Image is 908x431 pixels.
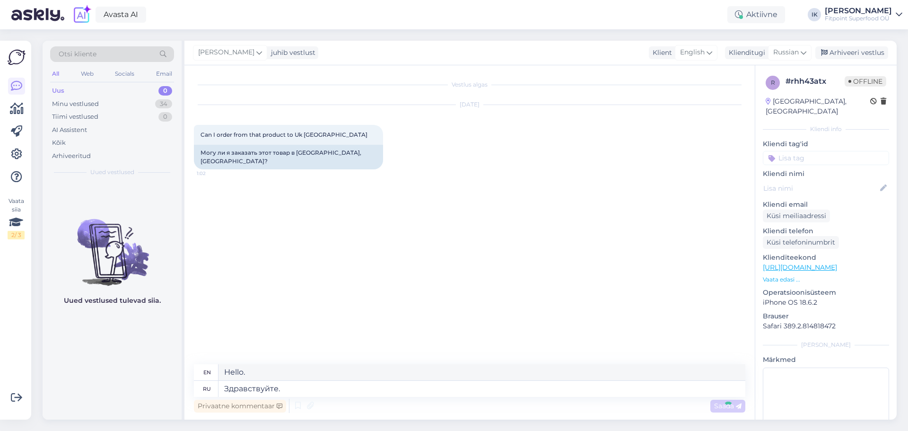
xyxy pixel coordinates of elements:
div: Aktiivne [727,6,785,23]
div: Vestlus algas [194,80,745,89]
span: Russian [773,47,799,58]
div: Kliendi info [763,125,889,133]
div: Uus [52,86,64,96]
div: Minu vestlused [52,99,99,109]
div: [GEOGRAPHIC_DATA], [GEOGRAPHIC_DATA] [766,97,870,116]
p: Kliendi tag'id [763,139,889,149]
input: Lisa tag [763,151,889,165]
div: Arhiveeri vestlus [815,46,888,59]
div: 2 / 3 [8,231,25,239]
span: 1:02 [197,170,232,177]
a: [PERSON_NAME]Fitpoint Superfood OÜ [825,7,902,22]
div: Email [154,68,174,80]
p: Brauser [763,311,889,321]
div: 0 [158,112,172,122]
div: IK [808,8,821,21]
div: All [50,68,61,80]
span: Otsi kliente [59,49,96,59]
span: Uued vestlused [90,168,134,176]
p: Klienditeekond [763,253,889,263]
p: iPhone OS 18.6.2 [763,298,889,308]
input: Lisa nimi [763,183,878,194]
span: [PERSON_NAME] [198,47,254,58]
div: 0 [158,86,172,96]
p: Kliendi email [763,200,889,210]
span: English [680,47,705,58]
span: Can I order from that product to Uk [GEOGRAPHIC_DATA] [201,131,367,138]
div: [DATE] [194,100,745,109]
div: Küsi telefoninumbrit [763,236,839,249]
span: r [771,79,775,86]
div: Tiimi vestlused [52,112,98,122]
div: [PERSON_NAME] [825,7,892,15]
div: # rhh43atx [786,76,845,87]
a: Avasta AI [96,7,146,23]
div: Web [79,68,96,80]
span: Offline [845,76,886,87]
img: No chats [43,202,182,287]
div: Vaata siia [8,197,25,239]
div: [PERSON_NAME] [763,341,889,349]
p: Safari 389.2.814818472 [763,321,889,331]
div: AI Assistent [52,125,87,135]
p: Märkmed [763,355,889,365]
div: Fitpoint Superfood OÜ [825,15,892,22]
p: Kliendi telefon [763,226,889,236]
div: Могу ли я заказать этот товар в [GEOGRAPHIC_DATA], [GEOGRAPHIC_DATA]? [194,145,383,169]
div: Socials [113,68,136,80]
p: Uued vestlused tulevad siia. [64,296,161,306]
p: Operatsioonisüsteem [763,288,889,298]
div: Kõik [52,138,66,148]
div: Klienditugi [725,48,765,58]
img: explore-ai [72,5,92,25]
a: [URL][DOMAIN_NAME] [763,263,837,272]
div: Küsi meiliaadressi [763,210,830,222]
p: Kliendi nimi [763,169,889,179]
div: Arhiveeritud [52,151,91,161]
img: Askly Logo [8,48,26,66]
div: 34 [155,99,172,109]
p: Vaata edasi ... [763,275,889,284]
div: juhib vestlust [267,48,315,58]
div: Klient [649,48,672,58]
